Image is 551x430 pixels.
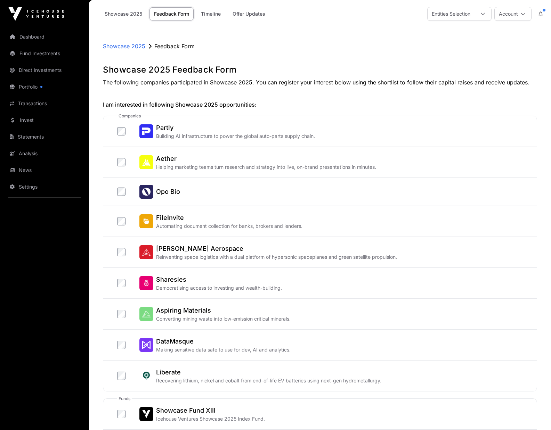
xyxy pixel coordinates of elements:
img: Liberate [139,369,153,383]
input: AetherAetherHelping marketing teams turn research and strategy into live, on-brand presentations ... [117,158,125,166]
h2: Sharesies [156,275,282,284]
a: Showcase 2025 [103,42,145,50]
p: Helping marketing teams turn research and strategy into live, on-brand presentations in minutes. [156,164,376,171]
a: Dashboard [6,29,83,44]
h2: Aspiring Materials [156,306,291,315]
input: Dawn Aerospace[PERSON_NAME] AerospaceReinventing space logistics with a dual platform of hyperson... [117,248,125,256]
p: Feedback Form [154,42,195,50]
p: Converting mining waste into low-emission critical minerals. [156,315,291,322]
input: Aspiring MaterialsAspiring MaterialsConverting mining waste into low-emission critical minerals. [117,310,125,318]
button: Account [494,7,532,21]
a: Statements [6,129,83,144]
img: Sharesies [139,276,153,290]
a: Invest [6,113,83,128]
span: companies [117,113,142,119]
img: Aspiring Materials [139,307,153,321]
img: Showcase Fund XIII [139,407,153,421]
img: Partly [139,124,153,138]
h2: Aether [156,154,376,164]
input: Opo BioOpo Bio [117,188,125,196]
input: LiberateLiberateRecovering lithium, nickel and cobalt from end-of-life EV batteries using next-ge... [117,372,125,380]
a: Timeline [196,7,225,20]
h2: FileInvite [156,213,302,223]
a: Analysis [6,146,83,161]
span: funds [117,396,132,402]
a: Showcase 2025 [100,7,147,20]
a: News [6,163,83,178]
img: DataMasque [139,338,153,352]
a: Transactions [6,96,83,111]
div: Entities Selection [428,7,475,20]
img: Aether [139,155,153,169]
img: Dawn Aerospace [139,245,153,259]
h2: [PERSON_NAME] Aerospace [156,244,397,254]
a: Settings [6,179,83,195]
h2: I am interested in following Showcase 2025 opportunities: [103,100,537,109]
p: Making sensitive data safe to use for dev, AI and analytics. [156,346,291,353]
input: DataMasqueDataMasqueMaking sensitive data safe to use for dev, AI and analytics. [117,341,125,349]
p: Recovering lithium, nickel and cobalt from end-of-life EV batteries using next-gen hydrometallurgy. [156,377,381,384]
img: FileInvite [139,214,153,228]
a: Direct Investments [6,63,83,78]
p: Icehouse Ventures Showcase 2025 Index Fund. [156,415,265,422]
h2: Opo Bio [156,187,180,197]
p: The following companies participated in Showcase 2025. You can register your interest below using... [103,78,537,86]
a: Fund Investments [6,46,83,61]
input: SharesiesSharesiesDemocratising access to investing and wealth-building. [117,279,125,287]
input: FileInviteFileInviteAutomating document collection for banks, brokers and lenders. [117,217,125,225]
p: Democratising access to investing and wealth-building. [156,284,282,291]
img: Opo Bio [139,185,153,199]
img: Icehouse Ventures Logo [8,7,64,21]
p: Automating document collection for banks, brokers and lenders. [156,223,302,230]
a: Portfolio [6,79,83,94]
a: Feedback Form [149,7,194,20]
h2: Showcase Fund XIII [156,406,265,415]
h1: Showcase 2025 Feedback Form [103,64,537,75]
input: PartlyPartlyBuilding AI infrastructure to power the global auto-parts supply chain. [117,127,125,135]
h2: Partly [156,123,315,133]
p: Building AI infrastructure to power the global auto-parts supply chain. [156,133,315,140]
h2: DataMasque [156,337,291,346]
h2: Liberate [156,367,381,377]
p: Reinventing space logistics with a dual platform of hypersonic spaceplanes and green satellite pr... [156,254,397,261]
input: Showcase Fund XIIIShowcase Fund XIIIIcehouse Ventures Showcase 2025 Index Fund. [117,410,125,418]
a: Offer Updates [228,7,270,20]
